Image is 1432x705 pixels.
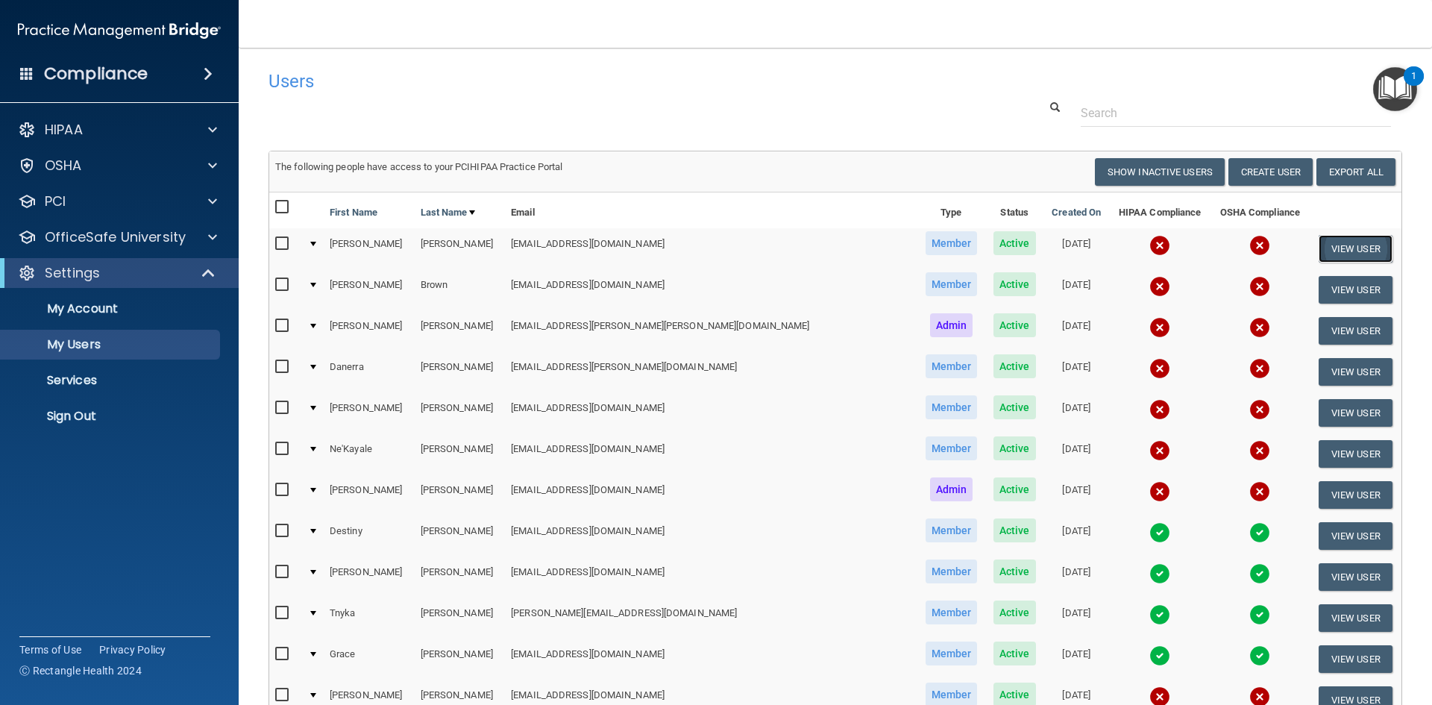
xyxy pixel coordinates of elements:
td: [DATE] [1043,269,1109,310]
a: First Name [330,204,377,222]
p: OfficeSafe University [45,228,186,246]
span: Member [926,642,978,665]
img: cross.ca9f0e7f.svg [1149,440,1170,461]
img: tick.e7d51cea.svg [1149,604,1170,625]
td: [PERSON_NAME] [415,639,506,680]
td: Brown [415,269,506,310]
td: [PERSON_NAME] [415,228,506,269]
img: cross.ca9f0e7f.svg [1149,399,1170,420]
span: Active [993,518,1036,542]
td: [EMAIL_ADDRESS][DOMAIN_NAME] [505,516,917,557]
input: Search [1081,99,1391,127]
td: Tnyka [324,598,415,639]
p: Sign Out [10,409,213,424]
td: [PERSON_NAME] [324,269,415,310]
button: Create User [1228,158,1313,186]
p: Settings [45,264,100,282]
a: PCI [18,192,217,210]
img: cross.ca9f0e7f.svg [1249,358,1270,379]
iframe: Drift Widget Chat Controller [1174,599,1414,659]
td: [PERSON_NAME] [415,474,506,516]
th: OSHA Compliance [1210,192,1310,228]
th: Type [917,192,985,228]
td: [EMAIL_ADDRESS][DOMAIN_NAME] [505,433,917,474]
a: Settings [18,264,216,282]
td: [EMAIL_ADDRESS][DOMAIN_NAME] [505,269,917,310]
span: Active [993,313,1036,337]
th: Email [505,192,917,228]
span: Active [993,560,1036,583]
button: View User [1319,276,1392,304]
span: Active [993,395,1036,419]
a: HIPAA [18,121,217,139]
span: Active [993,601,1036,624]
a: Last Name [421,204,476,222]
td: [PERSON_NAME] [415,310,506,351]
td: [DATE] [1043,516,1109,557]
img: tick.e7d51cea.svg [1149,645,1170,666]
span: Active [993,642,1036,665]
td: [PERSON_NAME] [415,557,506,598]
img: PMB logo [18,16,221,46]
img: tick.e7d51cea.svg [1149,563,1170,584]
button: View User [1319,645,1392,673]
h4: Users [268,72,920,91]
span: Active [993,477,1036,501]
td: [EMAIL_ADDRESS][DOMAIN_NAME] [505,557,917,598]
td: [EMAIL_ADDRESS][DOMAIN_NAME] [505,392,917,433]
span: Member [926,395,978,419]
span: Member [926,272,978,296]
span: Member [926,354,978,378]
td: Ne'Kayale [324,433,415,474]
div: 1 [1411,76,1416,95]
button: View User [1319,235,1392,263]
a: Terms of Use [19,642,81,657]
span: Member [926,436,978,460]
td: [DATE] [1043,392,1109,433]
img: tick.e7d51cea.svg [1149,522,1170,543]
td: [EMAIL_ADDRESS][DOMAIN_NAME] [505,639,917,680]
span: Member [926,601,978,624]
td: [EMAIL_ADDRESS][DOMAIN_NAME] [505,474,917,516]
td: Danerra [324,351,415,392]
button: Show Inactive Users [1095,158,1225,186]
td: [PERSON_NAME] [324,474,415,516]
button: View User [1319,317,1392,345]
button: View User [1319,481,1392,509]
td: [EMAIL_ADDRESS][PERSON_NAME][PERSON_NAME][DOMAIN_NAME] [505,310,917,351]
span: Member [926,518,978,542]
span: The following people have access to your PCIHIPAA Practice Portal [275,161,563,172]
span: Member [926,231,978,255]
button: View User [1319,440,1392,468]
th: HIPAA Compliance [1109,192,1210,228]
span: Ⓒ Rectangle Health 2024 [19,663,142,678]
img: tick.e7d51cea.svg [1249,522,1270,543]
td: [DATE] [1043,598,1109,639]
button: Open Resource Center, 1 new notification [1373,67,1417,111]
img: cross.ca9f0e7f.svg [1249,481,1270,502]
p: OSHA [45,157,82,175]
span: Admin [930,313,973,337]
a: OfficeSafe University [18,228,217,246]
img: cross.ca9f0e7f.svg [1249,440,1270,461]
td: [DATE] [1043,433,1109,474]
a: Created On [1052,204,1101,222]
td: [PERSON_NAME] [415,392,506,433]
td: [DATE] [1043,557,1109,598]
img: cross.ca9f0e7f.svg [1149,235,1170,256]
td: [PERSON_NAME] [415,516,506,557]
img: cross.ca9f0e7f.svg [1149,481,1170,502]
td: [DATE] [1043,310,1109,351]
span: Active [993,436,1036,460]
img: cross.ca9f0e7f.svg [1149,358,1170,379]
td: [PERSON_NAME][EMAIL_ADDRESS][DOMAIN_NAME] [505,598,917,639]
td: [PERSON_NAME] [415,351,506,392]
td: [EMAIL_ADDRESS][PERSON_NAME][DOMAIN_NAME] [505,351,917,392]
p: My Account [10,301,213,316]
button: View User [1319,358,1392,386]
td: Grace [324,639,415,680]
th: Status [985,192,1043,228]
p: My Users [10,337,213,352]
button: View User [1319,563,1392,591]
img: cross.ca9f0e7f.svg [1249,399,1270,420]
